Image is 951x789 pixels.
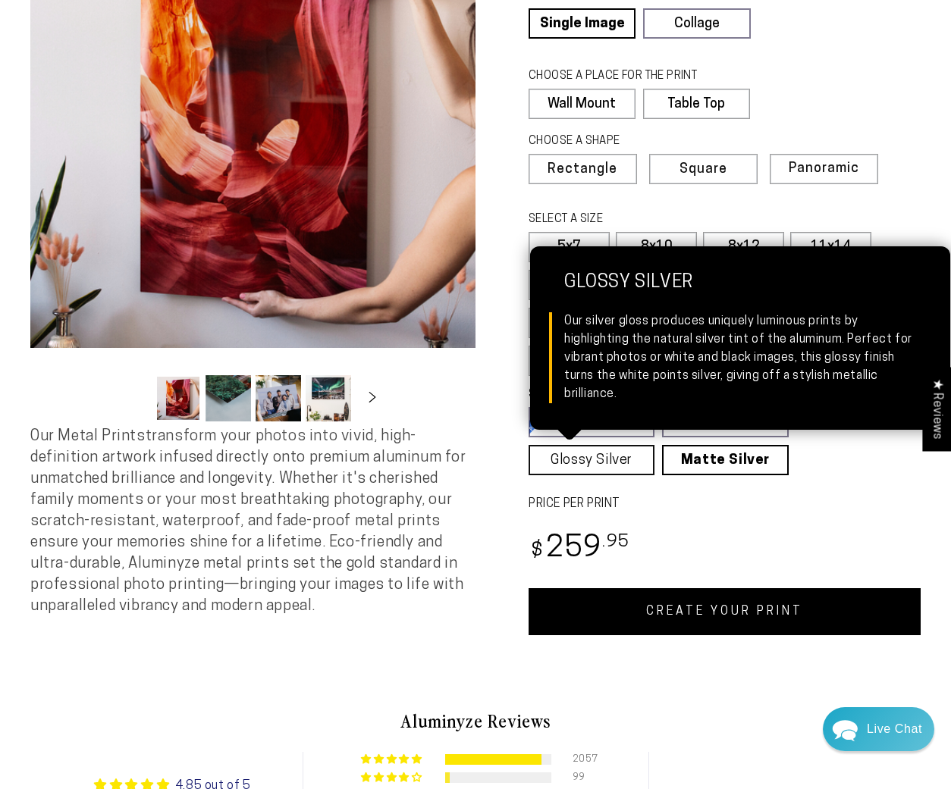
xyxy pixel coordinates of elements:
[548,163,617,177] span: Rectangle
[564,312,916,403] div: Our silver gloss produces uniquely luminous prints by highlighting the natural silver tint of the...
[643,8,750,39] a: Collage
[531,541,544,562] span: $
[703,232,784,262] label: 8x12
[529,68,736,85] legend: CHOOSE A PLACE FOR THE PRINT
[529,445,654,475] a: Glossy Silver
[823,707,934,751] div: Chat widget toggle
[155,375,201,421] button: Load image 1 in gallery view
[662,445,788,475] a: Matte Silver
[573,772,591,783] div: 99
[922,367,951,451] div: Click to open Judge.me floating reviews tab
[529,534,629,564] bdi: 259
[42,708,909,734] h2: Aluminyze Reviews
[529,496,921,513] label: PRICE PER PRINT
[564,273,916,312] strong: Glossy Silver
[573,754,591,765] div: 2057
[529,89,636,119] label: Wall Mount
[789,161,859,176] span: Panoramic
[643,89,750,119] label: Table Top
[356,382,389,415] button: Slide right
[361,772,424,784] div: 4% (99) reviews with 4 star rating
[602,534,629,551] sup: .95
[529,387,758,403] legend: SELECT A FINISH
[529,8,636,39] a: Single Image
[867,707,922,751] div: Contact Us Directly
[529,211,758,228] legend: SELECT A SIZE
[256,375,301,421] button: Load image 3 in gallery view
[529,308,610,338] label: 20x24
[616,232,697,262] label: 8x10
[529,270,610,300] label: 11x17
[529,346,610,376] label: 24x36
[529,407,654,437] a: Glossy White
[680,163,727,177] span: Square
[529,133,738,150] legend: CHOOSE A SHAPE
[206,375,251,421] button: Load image 2 in gallery view
[790,232,871,262] label: 11x14
[529,232,610,262] label: 5x7
[529,588,921,635] a: CREATE YOUR PRINT
[118,382,151,415] button: Slide left
[306,375,351,421] button: Load image 4 in gallery view
[361,754,424,766] div: 91% (2057) reviews with 5 star rating
[30,429,466,614] span: Our Metal Prints transform your photos into vivid, high-definition artwork infused directly onto ...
